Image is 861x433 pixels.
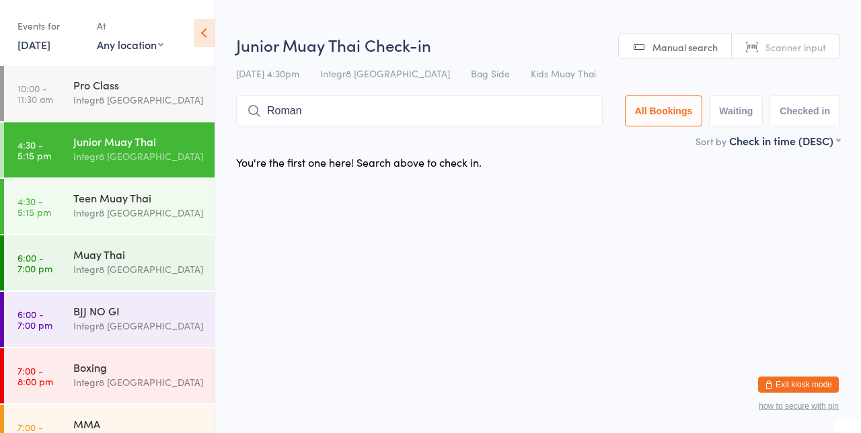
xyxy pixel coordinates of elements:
div: Integr8 [GEOGRAPHIC_DATA] [73,262,203,277]
a: 4:30 -5:15 pmJunior Muay ThaiIntegr8 [GEOGRAPHIC_DATA] [4,122,215,178]
div: Any location [97,37,163,52]
div: At [97,15,163,37]
div: Boxing [73,360,203,375]
a: 6:00 -7:00 pmBJJ NO GIIntegr8 [GEOGRAPHIC_DATA] [4,292,215,347]
div: Check in time (DESC) [729,133,840,148]
time: 7:00 - 8:00 pm [17,365,53,387]
time: 6:00 - 7:00 pm [17,252,52,274]
div: You're the first one here! Search above to check in. [236,155,482,169]
h2: Junior Muay Thai Check-in [236,34,840,56]
input: Search [236,95,603,126]
button: Checked in [770,95,840,126]
time: 4:30 - 5:15 pm [17,196,51,217]
span: [DATE] 4:30pm [236,67,299,80]
button: Waiting [709,95,763,126]
div: Pro Class [73,77,203,92]
div: Junior Muay Thai [73,134,203,149]
div: Integr8 [GEOGRAPHIC_DATA] [73,375,203,390]
div: Teen Muay Thai [73,190,203,205]
div: Integr8 [GEOGRAPHIC_DATA] [73,92,203,108]
time: 6:00 - 7:00 pm [17,309,52,330]
a: 10:00 -11:30 amPro ClassIntegr8 [GEOGRAPHIC_DATA] [4,66,215,121]
span: Bag Side [471,67,510,80]
span: Integr8 [GEOGRAPHIC_DATA] [320,67,450,80]
button: All Bookings [625,95,703,126]
a: [DATE] [17,37,50,52]
a: 6:00 -7:00 pmMuay ThaiIntegr8 [GEOGRAPHIC_DATA] [4,235,215,290]
div: Events for [17,15,83,37]
time: 4:30 - 5:15 pm [17,139,51,161]
span: Kids Muay Thai [531,67,596,80]
label: Sort by [696,134,726,148]
div: Muay Thai [73,247,203,262]
time: 10:00 - 11:30 am [17,83,53,104]
button: how to secure with pin [759,401,839,411]
div: BJJ NO GI [73,303,203,318]
button: Exit kiosk mode [758,377,839,393]
a: 4:30 -5:15 pmTeen Muay ThaiIntegr8 [GEOGRAPHIC_DATA] [4,179,215,234]
div: Integr8 [GEOGRAPHIC_DATA] [73,149,203,164]
span: Manual search [652,40,718,54]
div: Integr8 [GEOGRAPHIC_DATA] [73,205,203,221]
a: 7:00 -8:00 pmBoxingIntegr8 [GEOGRAPHIC_DATA] [4,348,215,403]
div: Integr8 [GEOGRAPHIC_DATA] [73,318,203,333]
span: Scanner input [765,40,826,54]
div: MMA [73,416,203,431]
